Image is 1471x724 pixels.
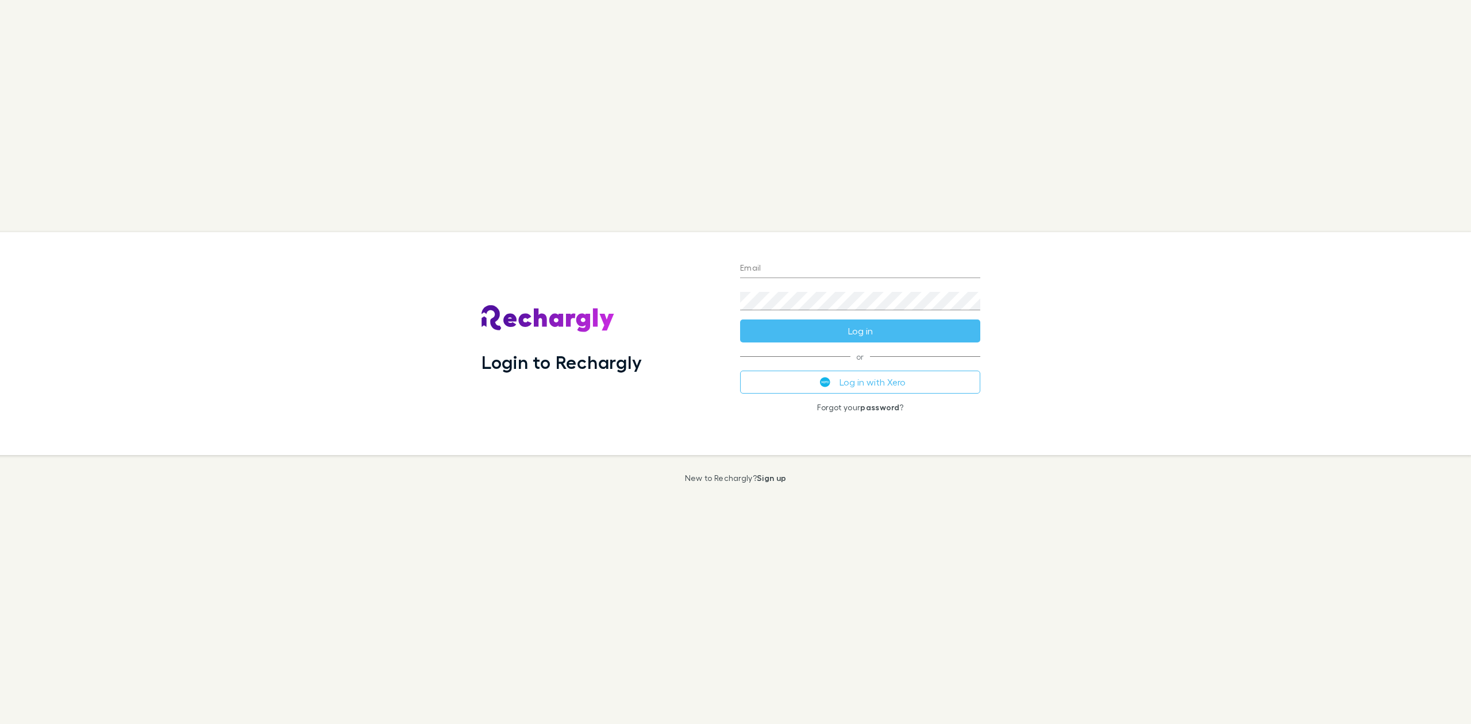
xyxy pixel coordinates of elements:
[757,473,786,483] a: Sign up
[820,377,830,387] img: Xero's logo
[860,402,899,412] a: password
[685,473,787,483] p: New to Rechargly?
[482,351,642,373] h1: Login to Rechargly
[740,356,980,357] span: or
[740,403,980,412] p: Forgot your ?
[740,371,980,394] button: Log in with Xero
[482,305,615,333] img: Rechargly's Logo
[740,319,980,342] button: Log in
